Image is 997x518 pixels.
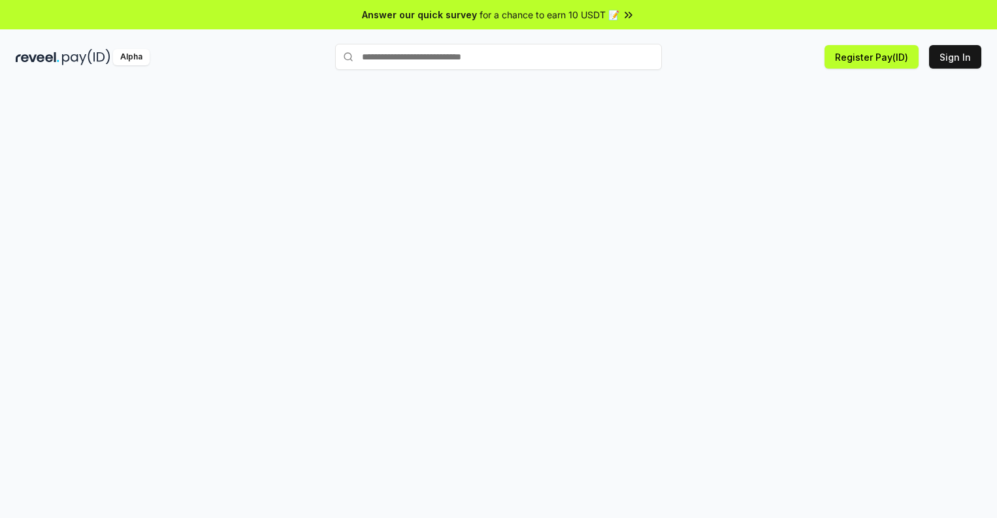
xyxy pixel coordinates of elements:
[62,49,110,65] img: pay_id
[929,45,981,69] button: Sign In
[825,45,919,69] button: Register Pay(ID)
[16,49,59,65] img: reveel_dark
[480,8,619,22] span: for a chance to earn 10 USDT 📝
[362,8,477,22] span: Answer our quick survey
[113,49,150,65] div: Alpha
